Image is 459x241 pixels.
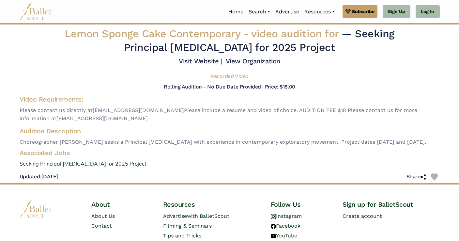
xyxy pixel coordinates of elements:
[271,224,276,229] img: facebook logo
[14,149,445,157] h4: Associated Jobs
[271,214,276,219] img: instagram logo
[226,5,246,19] a: Home
[91,223,112,229] a: Contact
[65,27,342,40] span: Lemon Sponge Cake Contemporary -
[416,5,439,18] a: Log In
[271,233,297,239] a: YouTube
[343,200,440,209] h4: Sign up for BalletScout
[271,213,302,219] a: Instagram
[14,160,445,168] a: Seeking Principal [MEDICAL_DATA] for 2025 Project
[271,233,276,239] img: youtube logo
[124,27,394,54] span: — Seeking Principal [MEDICAL_DATA] for 2025 Project
[187,213,229,219] span: with BalletScout
[164,84,263,90] h5: Rolling Audition - No Due Date Provided |
[179,57,222,65] a: Visit Website |
[345,8,351,15] img: gem.svg
[343,5,377,18] a: Subscribe
[273,5,302,19] a: Advertise
[20,106,440,123] span: Please contact us directly at [EMAIL_ADDRESS][DOMAIN_NAME] Please include a resume and video of c...
[210,73,248,80] h5: Recorded Video
[20,173,41,180] span: Updated:
[302,5,337,19] a: Resources
[226,57,280,65] a: View Organization
[20,200,52,218] img: logo
[383,5,410,18] a: Sign Up
[271,223,300,229] a: Facebook
[343,213,382,219] a: Create account
[163,213,229,219] a: Advertisewith BalletScout
[20,127,440,135] h4: Audition Description
[163,233,201,239] a: Tips and Tricks
[246,5,273,19] a: Search
[406,173,426,180] h5: Share
[265,84,295,90] h5: Price: $18.00
[251,27,338,40] span: video audition for
[91,213,115,219] a: About Us
[352,8,375,15] span: Subscribe
[20,95,84,103] span: Video Requirements:
[163,200,260,209] h4: Resources
[20,173,58,180] h5: [DATE]
[91,200,153,209] h4: About
[163,223,212,229] a: Filming & Seminars
[271,200,332,209] h4: Follow Us
[20,138,440,146] span: Choreographer [PERSON_NAME] seeks a Principal [MEDICAL_DATA] with experience in contemporary expl...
